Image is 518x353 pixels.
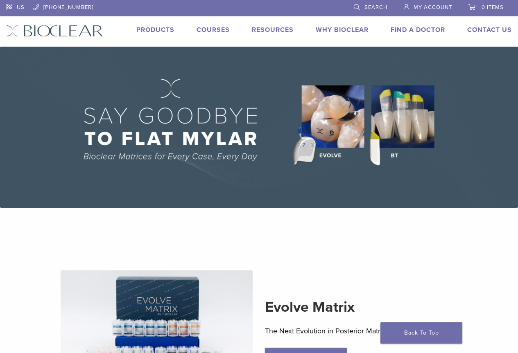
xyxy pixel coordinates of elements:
a: Why Bioclear [316,26,369,34]
a: Contact Us [467,26,512,34]
a: Back To Top [380,322,462,344]
a: Resources [252,26,294,34]
a: Courses [197,26,230,34]
span: 0 items [482,4,504,11]
p: The Next Evolution in Posterior Matrices [265,325,457,337]
span: My Account [414,4,452,11]
h2: Evolve Matrix [265,297,457,317]
a: Products [136,26,174,34]
span: Search [364,4,387,11]
img: Bioclear [6,25,103,37]
a: Find A Doctor [391,26,445,34]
